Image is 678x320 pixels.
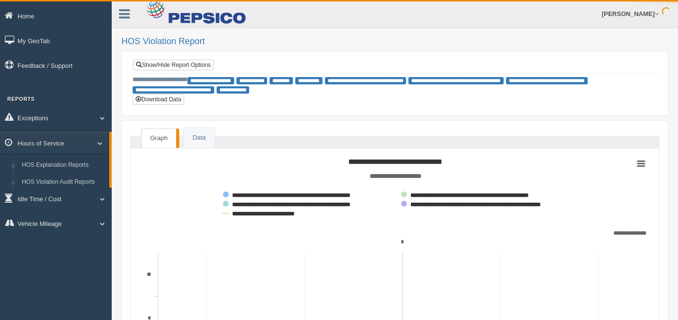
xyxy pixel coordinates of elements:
a: HOS Explanation Reports [17,157,109,174]
h2: HOS Violation Report [121,37,668,47]
a: Graph [141,128,176,148]
a: HOS Violation Audit Reports [17,174,109,191]
button: Download Data [133,94,184,105]
a: Data [184,128,214,148]
a: Show/Hide Report Options [133,60,214,70]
